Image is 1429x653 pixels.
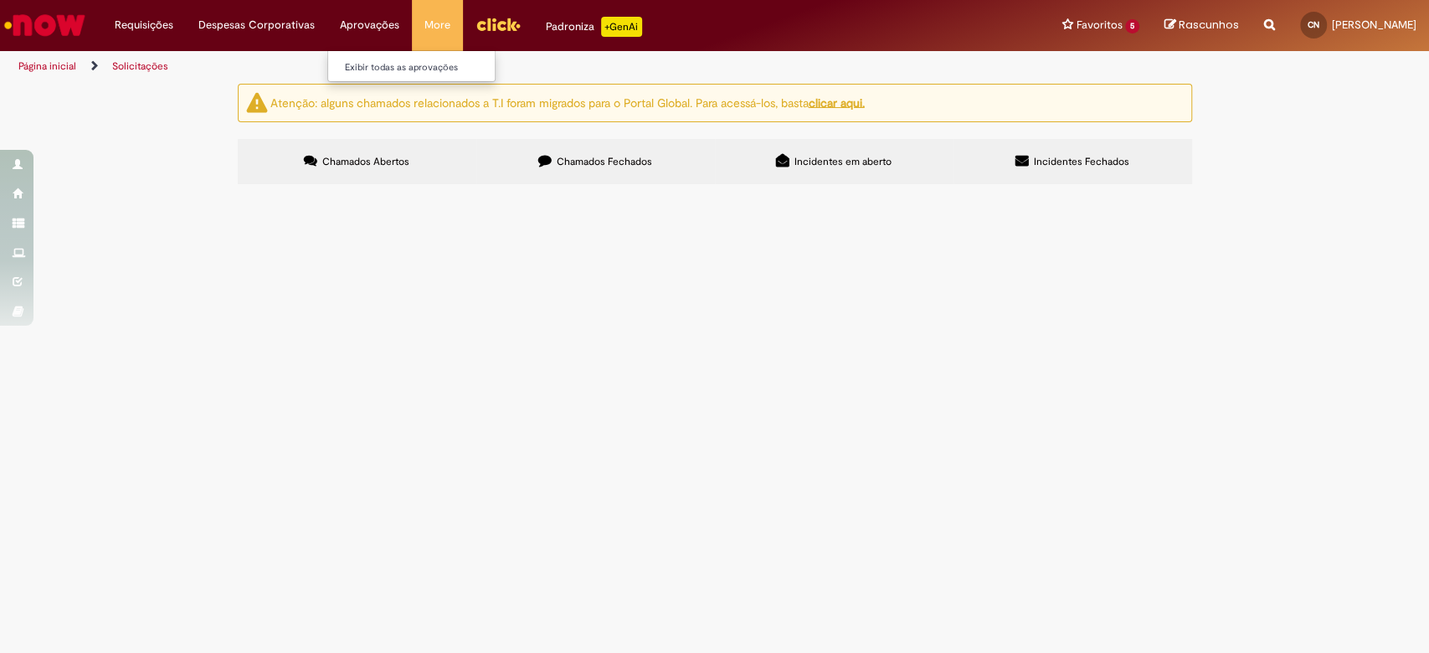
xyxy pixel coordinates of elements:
[270,95,865,110] ng-bind-html: Atenção: alguns chamados relacionados a T.I foram migrados para o Portal Global. Para acessá-los,...
[557,155,652,168] span: Chamados Fechados
[424,17,450,33] span: More
[112,59,168,73] a: Solicitações
[18,59,76,73] a: Página inicial
[809,95,865,110] a: clicar aqui.
[1076,17,1122,33] span: Favoritos
[2,8,88,42] img: ServiceNow
[13,51,940,82] ul: Trilhas de página
[546,17,642,37] div: Padroniza
[322,155,409,168] span: Chamados Abertos
[601,17,642,37] p: +GenAi
[328,59,512,77] a: Exibir todas as aprovações
[1332,18,1416,32] span: [PERSON_NAME]
[475,12,521,37] img: click_logo_yellow_360x200.png
[115,17,173,33] span: Requisições
[794,155,892,168] span: Incidentes em aberto
[327,50,496,82] ul: Aprovações
[1125,19,1139,33] span: 5
[1179,17,1239,33] span: Rascunhos
[198,17,315,33] span: Despesas Corporativas
[1164,18,1239,33] a: Rascunhos
[340,17,399,33] span: Aprovações
[1308,19,1319,30] span: CN
[1034,155,1129,168] span: Incidentes Fechados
